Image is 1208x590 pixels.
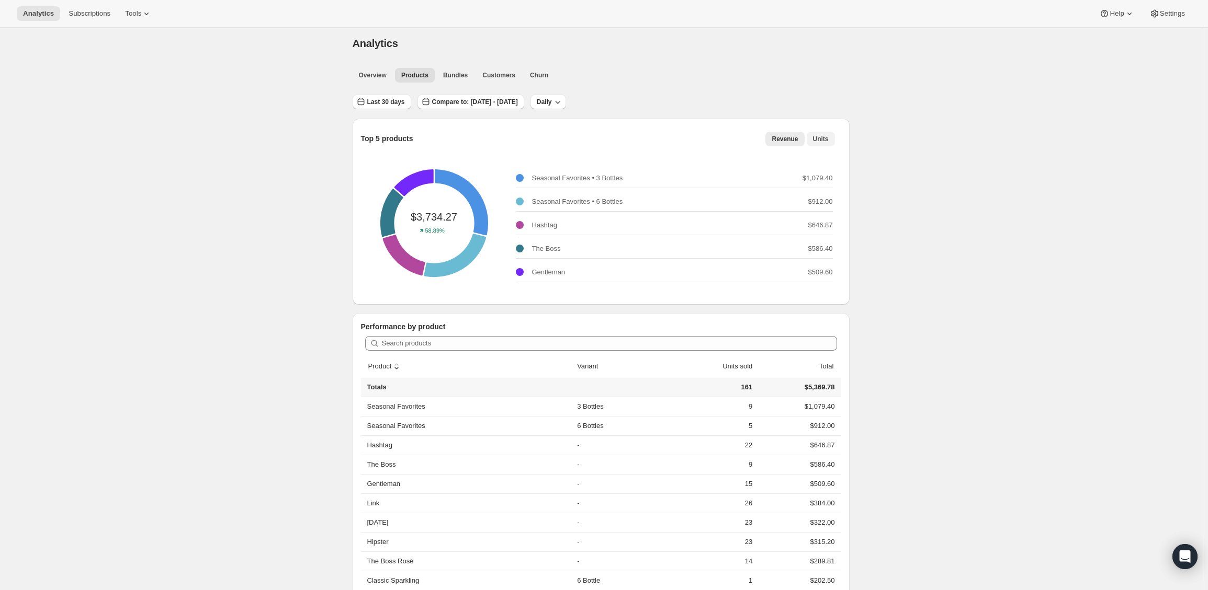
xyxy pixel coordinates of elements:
[808,244,833,254] p: $586.40
[755,551,841,571] td: $289.81
[1160,9,1185,18] span: Settings
[755,455,841,474] td: $586.40
[532,220,557,230] p: Hashtag
[532,173,623,183] p: Seasonal Favorites • 3 Bottles
[361,378,574,397] th: Totals
[530,95,567,109] button: Daily
[361,435,574,455] th: Hashtag
[432,98,518,106] span: Compare to: [DATE] - [DATE]
[656,416,756,435] td: 5
[574,416,655,435] td: 6 Bottles
[574,397,655,416] td: 3 Bottles
[656,571,756,590] td: 1
[361,551,574,571] th: The Boss Rosé
[656,474,756,493] td: 15
[17,6,60,21] button: Analytics
[119,6,158,21] button: Tools
[1093,6,1141,21] button: Help
[755,493,841,513] td: $384.00
[755,474,841,493] td: $509.60
[574,532,655,551] td: -
[361,513,574,532] th: [DATE]
[359,71,387,79] span: Overview
[482,71,515,79] span: Customers
[353,95,411,109] button: Last 30 days
[656,551,756,571] td: 14
[656,532,756,551] td: 23
[808,220,833,230] p: $646.87
[656,513,756,532] td: 23
[808,267,833,277] p: $509.60
[367,98,405,106] span: Last 30 days
[574,513,655,532] td: -
[575,356,610,376] button: Variant
[382,336,837,351] input: Search products
[772,135,798,143] span: Revenue
[574,435,655,455] td: -
[574,455,655,474] td: -
[1143,6,1191,21] button: Settings
[361,532,574,551] th: Hipster
[532,244,561,254] p: The Boss
[656,378,756,397] td: 161
[532,196,623,207] p: Seasonal Favorites • 6 Bottles
[443,71,468,79] span: Bundles
[755,416,841,435] td: $912.00
[361,474,574,493] th: Gentleman
[361,493,574,513] th: Link
[361,321,841,332] p: Performance by product
[401,71,428,79] span: Products
[361,416,574,435] th: Seasonal Favorites
[755,571,841,590] td: $202.50
[574,474,655,493] td: -
[574,571,655,590] td: 6 Bottle
[656,455,756,474] td: 9
[125,9,141,18] span: Tools
[710,356,754,376] button: Units sold
[353,38,398,49] span: Analytics
[755,397,841,416] td: $1,079.40
[574,493,655,513] td: -
[656,493,756,513] td: 26
[1110,9,1124,18] span: Help
[808,196,833,207] p: $912.00
[803,173,833,183] p: $1,079.40
[574,551,655,571] td: -
[23,9,54,18] span: Analytics
[813,135,829,143] span: Units
[62,6,117,21] button: Subscriptions
[807,356,835,376] button: Total
[755,513,841,532] td: $322.00
[69,9,110,18] span: Subscriptions
[361,133,413,144] p: Top 5 products
[532,267,566,277] p: Gentleman
[361,397,574,416] th: Seasonal Favorites
[361,455,574,474] th: The Boss
[361,571,574,590] th: Classic Sparkling
[367,356,404,376] button: sort ascending byProduct
[656,435,756,455] td: 22
[417,95,524,109] button: Compare to: [DATE] - [DATE]
[530,71,548,79] span: Churn
[656,397,756,416] td: 9
[537,98,552,106] span: Daily
[755,378,841,397] td: $5,369.78
[1172,544,1198,569] div: Open Intercom Messenger
[755,532,841,551] td: $315.20
[755,435,841,455] td: $646.87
